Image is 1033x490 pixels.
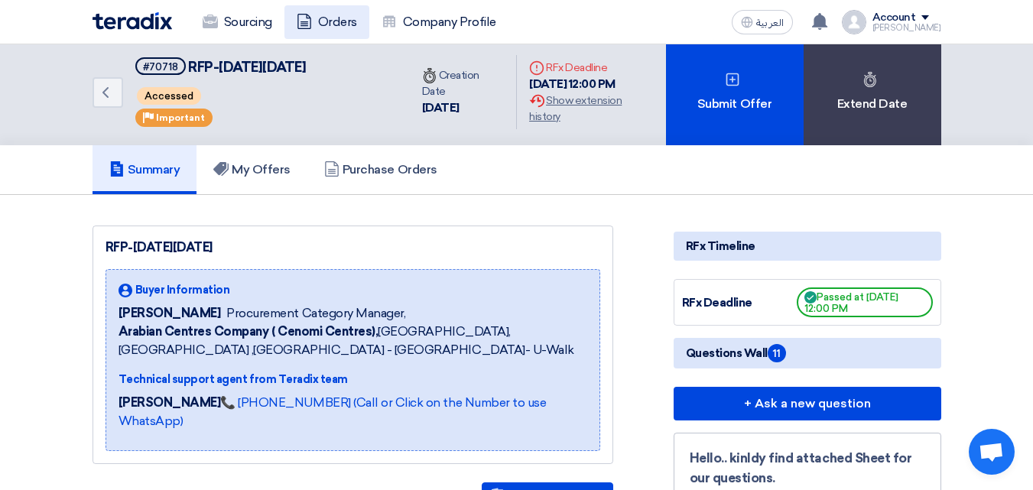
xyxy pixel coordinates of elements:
div: [DATE] [422,99,504,117]
a: Company Profile [369,5,508,39]
div: [DATE] 12:00 PM [529,76,653,93]
span: [PERSON_NAME] [119,304,221,323]
h5: Purchase Orders [324,162,437,177]
a: Summary [93,145,197,194]
span: العربية [756,18,784,28]
div: RFx Deadline [682,294,797,312]
div: #70718 [143,62,178,72]
div: Hello.. kinldy find attached Sheet for our questions. [690,449,925,488]
div: RFP-[DATE][DATE] [106,239,600,257]
div: Extend Date [804,39,941,145]
div: [PERSON_NAME] [872,24,941,32]
h5: My Offers [213,162,291,177]
a: Open chat [969,429,1015,475]
div: Submit Offer [666,39,804,145]
a: Sourcing [190,5,284,39]
h5: RFP-Saudi National Day 2025 [135,57,307,76]
div: Creation Date [422,67,504,99]
a: My Offers [197,145,307,194]
a: Orders [284,5,369,39]
button: + Ask a new question [674,387,941,420]
div: Account [872,11,916,24]
div: RFx Deadline [529,60,653,76]
div: Technical support agent from Teradix team [119,372,587,388]
span: Passed at [DATE] 12:00 PM [797,287,933,317]
a: Purchase Orders [307,145,454,194]
img: profile_test.png [842,10,866,34]
span: 11 [768,344,786,362]
span: RFP-[DATE][DATE] [188,59,306,76]
img: Teradix logo [93,12,172,30]
span: Questions Wall [686,344,786,362]
h5: Summary [109,162,180,177]
span: Accessed [137,87,201,105]
span: Buyer Information [135,282,230,298]
div: Show extension history [529,92,653,125]
div: RFx Timeline [674,232,941,261]
strong: [PERSON_NAME] [119,395,221,410]
button: العربية [732,10,793,34]
span: Important [156,112,205,123]
a: 📞 [PHONE_NUMBER] (Call or Click on the Number to use WhatsApp) [119,395,547,428]
b: Arabian Centres Company ( Cenomi Centres), [119,324,378,339]
span: [GEOGRAPHIC_DATA], [GEOGRAPHIC_DATA] ,[GEOGRAPHIC_DATA] - [GEOGRAPHIC_DATA]- U-Walk [119,323,587,359]
span: Procurement Category Manager, [226,304,405,323]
